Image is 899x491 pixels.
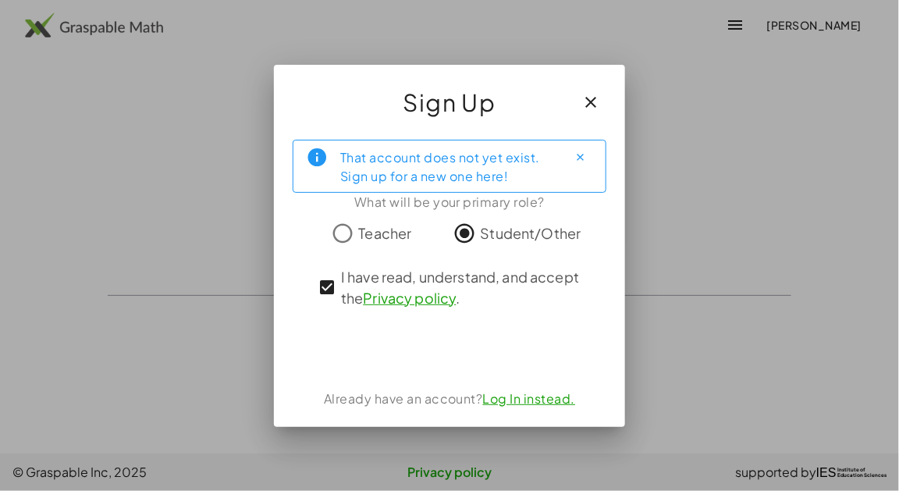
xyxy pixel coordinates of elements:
div: That account does not yet exist. Sign up for a new one here! [340,147,556,186]
button: Close [568,145,593,170]
div: What will be your primary role? [293,193,606,212]
span: I have read, understand, and accept the . [341,266,586,308]
span: Teacher [358,222,411,244]
a: Privacy policy [363,289,456,307]
span: Student/Other [481,222,581,244]
div: Already have an account? [293,390,606,408]
iframe: Sign in with Google Button [364,332,535,366]
span: Sign Up [403,84,496,121]
a: Log In instead. [483,390,576,407]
